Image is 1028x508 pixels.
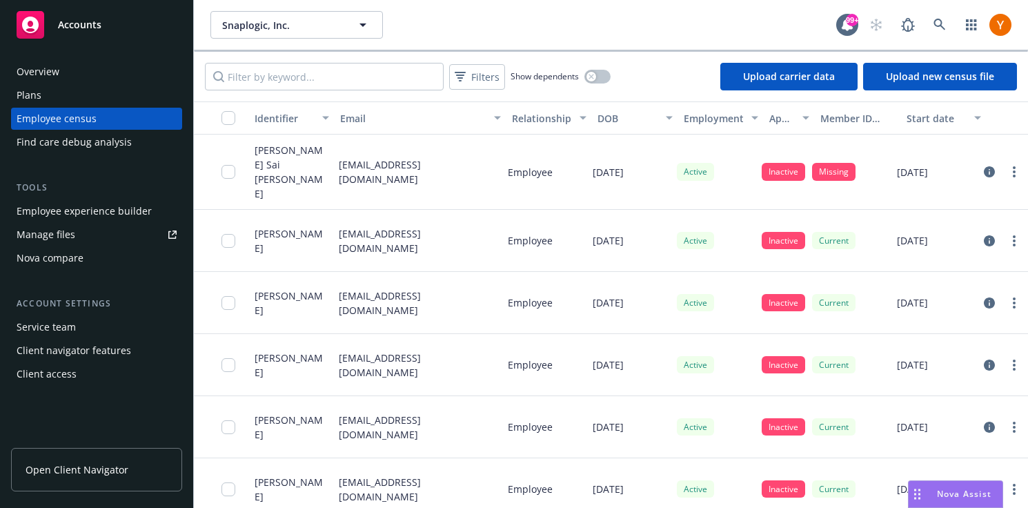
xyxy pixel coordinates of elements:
[678,101,764,135] button: Employment
[677,232,714,249] div: Active
[255,475,328,504] span: [PERSON_NAME]
[762,418,805,436] div: Inactive
[593,233,624,248] p: [DATE]
[335,101,506,135] button: Email
[677,480,714,498] div: Active
[677,294,714,311] div: Active
[1006,164,1022,180] a: more
[255,351,328,380] span: [PERSON_NAME]
[677,163,714,180] div: Active
[862,11,890,39] a: Start snowing
[506,101,592,135] button: Relationship
[11,297,182,311] div: Account settings
[339,413,497,442] p: [EMAIL_ADDRESS][DOMAIN_NAME]
[593,358,624,372] p: [DATE]
[17,131,132,153] div: Find care debug analysis
[11,131,182,153] a: Find care debug analysis
[11,181,182,195] div: Tools
[11,316,182,338] a: Service team
[937,488,991,500] span: Nova Assist
[508,295,553,310] p: Employee
[897,165,928,179] p: [DATE]
[1006,295,1022,311] a: more
[339,351,497,380] p: [EMAIL_ADDRESS][DOMAIN_NAME]
[339,157,497,186] p: [EMAIL_ADDRESS][DOMAIN_NAME]
[11,363,182,385] a: Client access
[863,63,1017,90] a: Upload new census file
[17,224,75,246] div: Manage files
[812,163,856,180] div: Missing
[221,420,235,434] input: Toggle Row Selected
[17,61,59,83] div: Overview
[926,11,953,39] a: Search
[255,226,328,255] span: [PERSON_NAME]
[762,294,805,311] div: Inactive
[205,63,444,90] input: Filter by keyword...
[221,296,235,310] input: Toggle Row Selected
[592,101,678,135] button: DOB
[452,67,502,87] span: Filters
[812,480,856,498] div: Current
[17,247,83,269] div: Nova compare
[593,295,624,310] p: [DATE]
[255,289,328,317] span: [PERSON_NAME]
[897,420,928,434] p: [DATE]
[11,108,182,130] a: Employee census
[894,11,922,39] a: Report a Bug
[1006,233,1022,249] a: more
[762,356,805,373] div: Inactive
[762,232,805,249] div: Inactive
[11,247,182,269] a: Nova compare
[11,340,182,362] a: Client navigator features
[981,233,998,249] a: circleInformation
[255,111,314,126] div: Identifier
[17,108,97,130] div: Employee census
[762,163,805,180] div: Inactive
[221,234,235,248] input: Toggle Row Selected
[958,11,985,39] a: Switch app
[907,111,966,126] div: Start date
[981,419,998,436] a: circleInformation
[508,233,553,248] p: Employee
[897,295,928,310] p: [DATE]
[897,233,928,248] p: [DATE]
[512,111,571,126] div: Relationship
[508,420,553,434] p: Employee
[812,232,856,249] div: Current
[812,294,856,311] div: Current
[897,358,928,372] p: [DATE]
[508,358,553,372] p: Employee
[58,19,101,30] span: Accounts
[221,111,235,125] input: Select all
[222,18,342,32] span: Snaplogic, Inc.
[762,480,805,498] div: Inactive
[339,226,497,255] p: [EMAIL_ADDRESS][DOMAIN_NAME]
[449,64,505,90] button: Filters
[249,101,335,135] button: Identifier
[17,316,76,338] div: Service team
[593,420,624,434] p: [DATE]
[812,356,856,373] div: Current
[11,224,182,246] a: Manage files
[11,84,182,106] a: Plans
[340,111,486,126] div: Email
[221,165,235,179] input: Toggle Row Selected
[981,164,998,180] a: circleInformation
[210,11,383,39] button: Snaplogic, Inc.
[17,200,152,222] div: Employee experience builder
[17,340,131,362] div: Client navigator features
[1006,419,1022,436] a: more
[255,143,328,201] span: [PERSON_NAME] Sai [PERSON_NAME]
[720,63,858,90] a: Upload carrier data
[11,61,182,83] a: Overview
[908,480,1003,508] button: Nova Assist
[597,111,657,126] div: DOB
[846,14,858,26] div: 99+
[255,413,328,442] span: [PERSON_NAME]
[989,14,1011,36] img: photo
[26,462,128,477] span: Open Client Navigator
[677,418,714,436] div: Active
[1006,357,1022,373] a: more
[1006,481,1022,498] a: more
[769,111,795,126] div: App status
